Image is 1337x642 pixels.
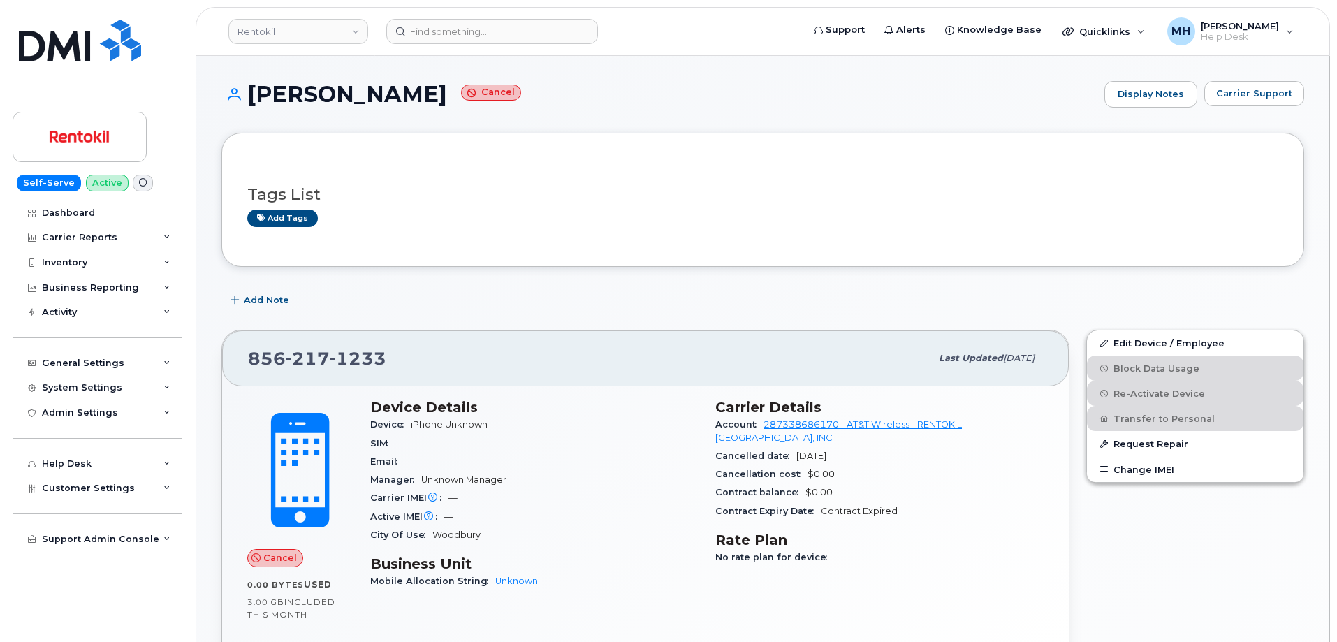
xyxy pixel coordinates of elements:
h3: Rate Plan [715,532,1044,548]
span: Add Note [244,293,289,307]
h3: Tags List [247,186,1278,203]
button: Request Repair [1087,431,1303,456]
button: Carrier Support [1204,81,1304,106]
span: Mobile Allocation String [370,576,495,586]
small: Cancel [461,85,521,101]
span: [DATE] [1003,353,1035,363]
a: Display Notes [1104,81,1197,108]
a: Unknown [495,576,538,586]
span: Active IMEI [370,511,444,522]
span: $0.00 [808,469,835,479]
span: SIM [370,438,395,448]
button: Change IMEI [1087,457,1303,482]
span: — [444,511,453,522]
h3: Business Unit [370,555,699,572]
span: No rate plan for device [715,552,834,562]
button: Re-Activate Device [1087,381,1303,406]
span: Re-Activate Device [1113,388,1205,399]
a: 287338686170 - AT&T Wireless - RENTOKIL [GEOGRAPHIC_DATA], INC [715,419,962,442]
button: Add Note [221,288,301,313]
iframe: Messenger Launcher [1276,581,1327,632]
span: $0.00 [805,487,833,497]
span: — [404,456,414,467]
span: Account [715,419,764,430]
span: Email [370,456,404,467]
span: 1233 [330,348,386,369]
span: — [448,493,458,503]
span: Contract balance [715,487,805,497]
span: [DATE] [796,451,826,461]
span: Cancel [263,551,297,564]
span: Manager [370,474,421,485]
h3: Carrier Details [715,399,1044,416]
span: Contract Expired [821,506,898,516]
span: 0.00 Bytes [247,580,304,590]
button: Transfer to Personal [1087,406,1303,431]
h3: Device Details [370,399,699,416]
span: Contract Expiry Date [715,506,821,516]
button: Block Data Usage [1087,356,1303,381]
span: included this month [247,597,335,620]
span: Carrier IMEI [370,493,448,503]
span: used [304,579,332,590]
span: 217 [286,348,330,369]
span: Cancelled date [715,451,796,461]
span: 856 [248,348,386,369]
span: Carrier Support [1216,87,1292,100]
span: Unknown Manager [421,474,506,485]
span: Woodbury [432,530,481,540]
span: Last updated [939,353,1003,363]
span: iPhone Unknown [411,419,488,430]
span: 3.00 GB [247,597,284,607]
h1: [PERSON_NAME] [221,82,1097,106]
span: Device [370,419,411,430]
span: City Of Use [370,530,432,540]
span: — [395,438,404,448]
a: Add tags [247,210,318,227]
a: Edit Device / Employee [1087,330,1303,356]
span: Cancellation cost [715,469,808,479]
